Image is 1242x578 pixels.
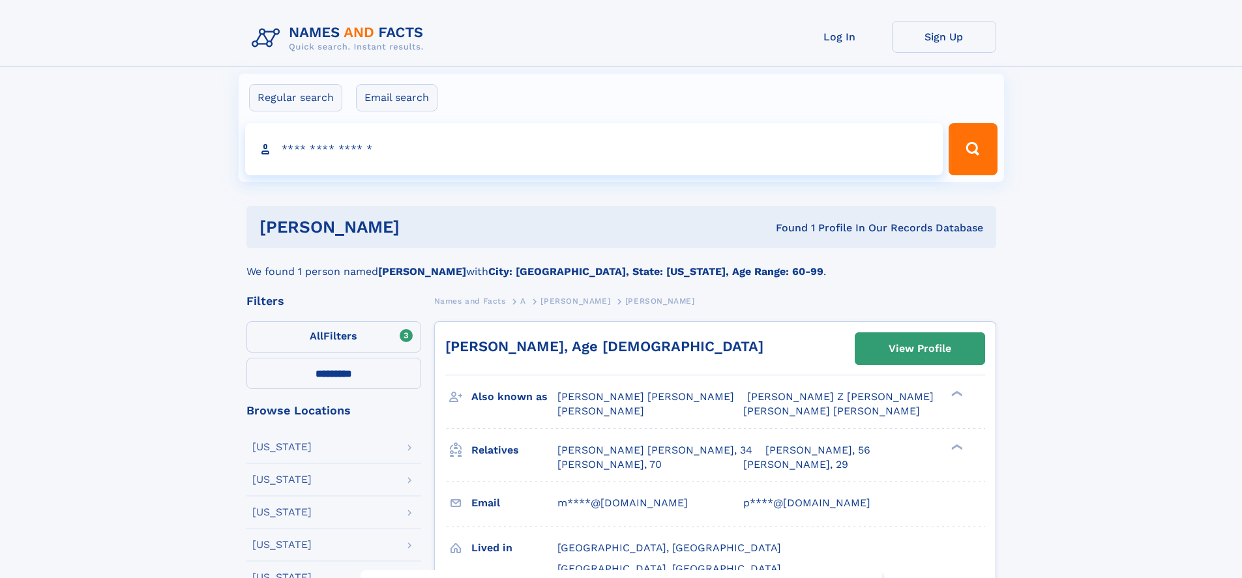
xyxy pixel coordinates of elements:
[743,457,848,472] a: [PERSON_NAME], 29
[587,221,983,235] div: Found 1 Profile In Our Records Database
[252,442,312,452] div: [US_STATE]
[252,540,312,550] div: [US_STATE]
[557,390,734,403] span: [PERSON_NAME] [PERSON_NAME]
[540,293,610,309] a: [PERSON_NAME]
[892,21,996,53] a: Sign Up
[246,21,434,56] img: Logo Names and Facts
[765,443,870,457] a: [PERSON_NAME], 56
[356,84,437,111] label: Email search
[378,265,466,278] b: [PERSON_NAME]
[625,296,695,306] span: [PERSON_NAME]
[557,542,781,554] span: [GEOGRAPHIC_DATA], [GEOGRAPHIC_DATA]
[743,405,920,417] span: [PERSON_NAME] [PERSON_NAME]
[949,123,997,175] button: Search Button
[310,330,323,342] span: All
[252,474,312,485] div: [US_STATE]
[249,84,342,111] label: Regular search
[471,386,557,408] h3: Also known as
[445,338,763,354] a: [PERSON_NAME], Age [DEMOGRAPHIC_DATA]
[788,21,892,53] a: Log In
[557,443,752,457] a: [PERSON_NAME] [PERSON_NAME], 34
[246,295,421,307] div: Filters
[948,390,964,398] div: ❯
[948,442,964,451] div: ❯
[557,405,644,417] span: [PERSON_NAME]
[245,123,943,175] input: search input
[471,492,557,514] h3: Email
[246,248,996,280] div: We found 1 person named with .
[540,296,610,306] span: [PERSON_NAME]
[488,265,823,278] b: City: [GEOGRAPHIC_DATA], State: [US_STATE], Age Range: 60-99
[889,334,951,364] div: View Profile
[855,333,984,364] a: View Profile
[434,293,506,309] a: Names and Facts
[747,390,934,403] span: [PERSON_NAME] Z [PERSON_NAME]
[557,562,781,575] span: [GEOGRAPHIC_DATA], [GEOGRAPHIC_DATA]
[471,537,557,559] h3: Lived in
[520,296,526,306] span: A
[557,457,662,472] a: [PERSON_NAME], 70
[259,219,588,235] h1: [PERSON_NAME]
[246,405,421,416] div: Browse Locations
[520,293,526,309] a: A
[471,439,557,461] h3: Relatives
[252,507,312,517] div: [US_STATE]
[246,321,421,353] label: Filters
